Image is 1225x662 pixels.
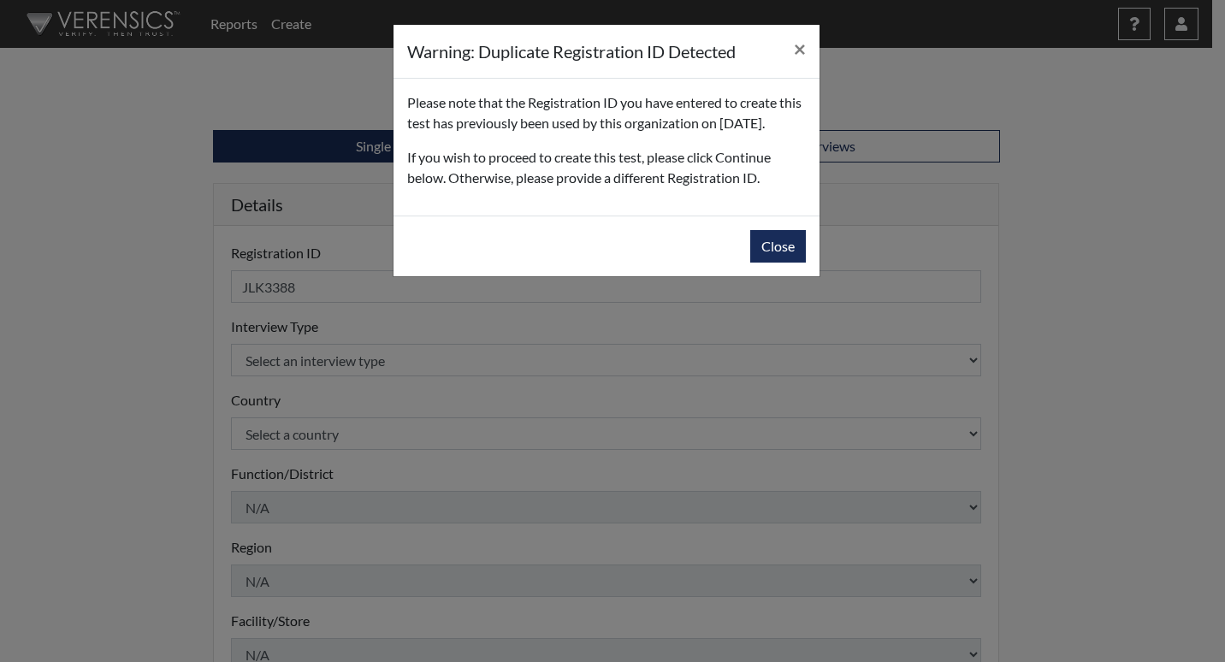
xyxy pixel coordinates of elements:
[407,38,736,64] h5: Warning: Duplicate Registration ID Detected
[407,147,806,188] p: If you wish to proceed to create this test, please click Continue below. Otherwise, please provid...
[780,25,820,73] button: Close
[407,92,806,133] p: Please note that the Registration ID you have entered to create this test has previously been use...
[794,36,806,61] span: ×
[750,230,806,263] button: Close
